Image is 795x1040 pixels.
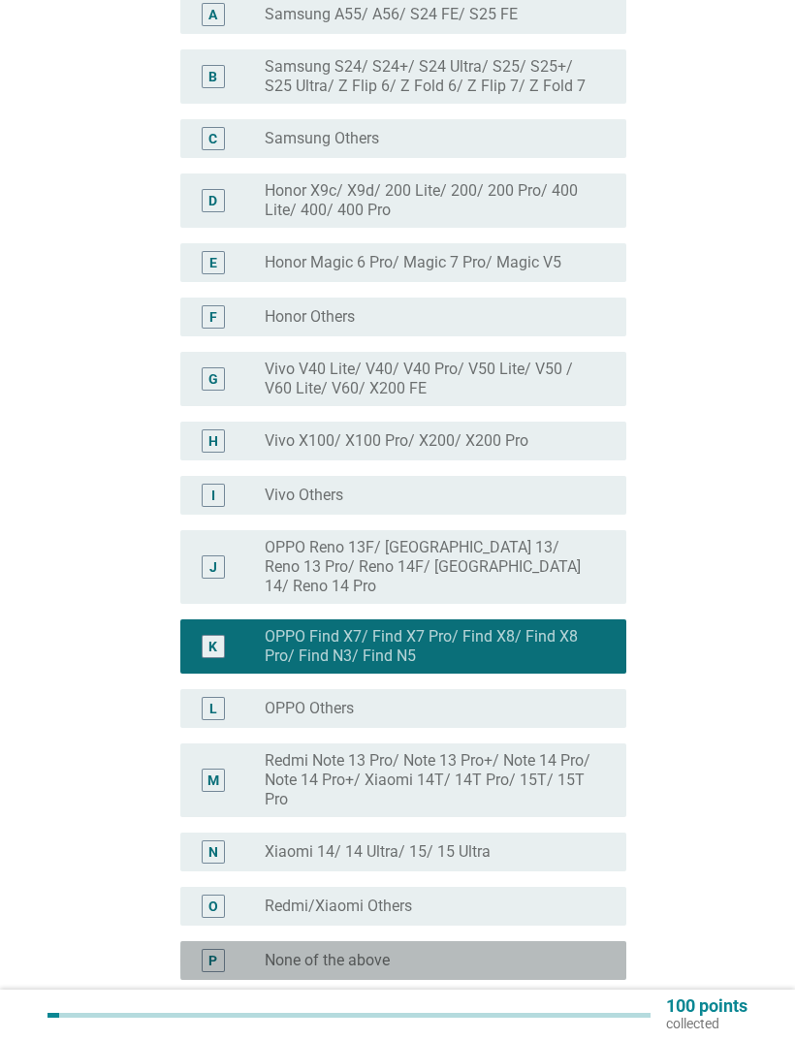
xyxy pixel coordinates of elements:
[265,129,379,148] label: Samsung Others
[265,627,595,666] label: OPPO Find X7/ Find X7 Pro/ Find X8/ Find X8 Pro/ Find N3/ Find N5
[265,842,491,862] label: Xiaomi 14/ 14 Ultra/ 15/ 15 Ultra
[209,557,217,578] div: J
[208,951,217,971] div: P
[265,897,412,916] label: Redmi/Xiaomi Others
[265,751,595,809] label: Redmi Note 13 Pro/ Note 13 Pro+/ Note 14 Pro/ Note 14 Pro+/ Xiaomi 14T/ 14T Pro/ 15T/ 15T Pro
[209,307,217,328] div: F
[208,5,217,25] div: A
[208,67,217,87] div: B
[211,486,215,506] div: I
[208,191,217,211] div: D
[207,771,219,791] div: M
[265,431,528,451] label: Vivo X100/ X100 Pro/ X200/ X200 Pro
[265,5,518,24] label: Samsung A55/ A56/ S24 FE/ S25 FE
[265,253,561,272] label: Honor Magic 6 Pro/ Magic 7 Pro/ Magic V5
[265,538,595,596] label: OPPO Reno 13F/ [GEOGRAPHIC_DATA] 13/ Reno 13 Pro/ Reno 14F/ [GEOGRAPHIC_DATA] 14/ Reno 14 Pro
[265,181,595,220] label: Honor X9c/ X9d/ 200 Lite/ 200/ 200 Pro/ 400 Lite/ 400/ 400 Pro
[265,360,595,398] label: Vivo V40 Lite/ V40/ V40 Pro/ V50 Lite/ V50 / V60 Lite/ V60/ X200 FE
[209,699,217,719] div: L
[265,486,343,505] label: Vivo Others
[265,57,595,96] label: Samsung S24/ S24+/ S24 Ultra/ S25/ S25+/ S25 Ultra/ Z Flip 6/ Z Fold 6/ Z Flip 7/ Z Fold 7
[208,431,218,452] div: H
[209,253,217,273] div: E
[208,129,217,149] div: C
[208,897,218,917] div: O
[666,1015,747,1032] p: collected
[666,997,747,1015] p: 100 points
[265,307,355,327] label: Honor Others
[208,842,218,863] div: N
[265,951,390,970] label: None of the above
[208,369,218,390] div: G
[208,637,217,657] div: K
[265,699,354,718] label: OPPO Others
